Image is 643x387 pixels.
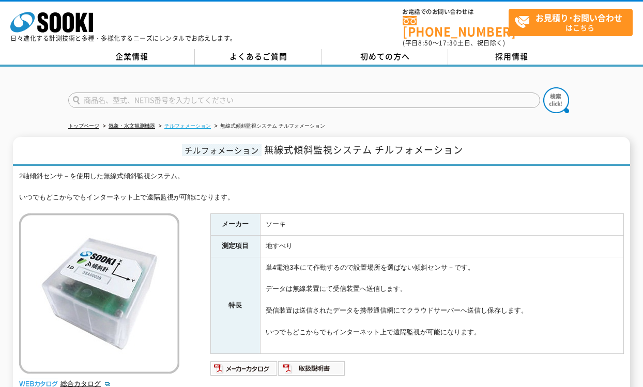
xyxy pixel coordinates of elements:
td: 単4電池3本にて作動するので設置場所を選ばない傾斜センサ－です。 データは無線装置にて受信装置へ送信します。 受信装置は送信されたデータを携帯通信網にてクラウドサーバーへ送信し保存します。 いつ... [260,257,623,353]
a: [PHONE_NUMBER] [403,16,509,37]
li: 無線式傾斜監視システム チルフォメーション [212,121,325,132]
img: btn_search.png [543,87,569,113]
a: 採用情報 [448,49,575,65]
span: 17:30 [439,38,457,48]
span: チルフォメーション [182,144,262,156]
span: 8:50 [418,38,433,48]
span: お電話でのお問い合わせは [403,9,509,15]
a: 気象・水文観測機器 [109,123,155,129]
img: 取扱説明書 [278,360,346,377]
th: 測定項目 [210,236,260,257]
td: 地すべり [260,236,623,257]
a: よくあるご質問 [195,49,321,65]
div: 2軸傾斜センサ－を使用した無線式傾斜監視システム。 いつでもどこからでもインターネット上で遠隔監視が可能になります。 [19,171,624,203]
span: (平日 ～ 土日、祝日除く) [403,38,505,48]
a: チルフォメーション [164,123,211,129]
span: 無線式傾斜監視システム チルフォメーション [264,143,463,157]
img: メーカーカタログ [210,360,278,377]
td: ソーキ [260,214,623,236]
a: お見積り･お問い合わせはこちら [509,9,633,36]
th: 特長 [210,257,260,353]
strong: お見積り･お問い合わせ [535,11,622,24]
p: 日々進化する計測技術と多種・多様化するニーズにレンタルでお応えします。 [10,35,237,41]
a: 企業情報 [68,49,195,65]
input: 商品名、型式、NETIS番号を入力してください [68,92,540,108]
span: はこちら [514,9,632,35]
span: 初めての方へ [360,51,410,62]
img: 無線式傾斜監視システム チルフォメーション [19,213,179,374]
a: 取扱説明書 [278,367,346,375]
a: トップページ [68,123,99,129]
a: 初めての方へ [321,49,448,65]
th: メーカー [210,214,260,236]
a: メーカーカタログ [210,367,278,375]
